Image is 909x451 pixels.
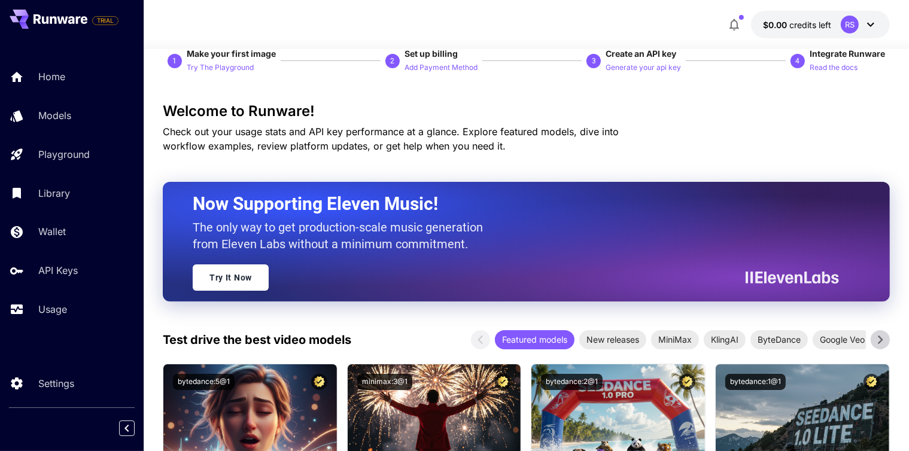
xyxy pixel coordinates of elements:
[311,374,327,390] button: Certified Model – Vetted for best performance and includes a commercial license.
[813,330,872,349] div: Google Veo
[38,108,71,123] p: Models
[357,374,412,390] button: minimax:3@1
[187,60,254,74] button: Try The Playground
[128,418,144,439] div: Collapse sidebar
[405,60,478,74] button: Add Payment Method
[810,60,858,74] button: Read the docs
[193,264,269,291] a: Try It Now
[92,13,118,28] span: Add your payment card to enable full platform functionality.
[38,224,66,239] p: Wallet
[93,16,118,25] span: TRIAL
[187,48,276,59] span: Make your first image
[541,374,603,390] button: bytedance:2@1
[789,20,831,30] span: credits left
[579,330,646,349] div: New releases
[864,374,880,390] button: Certified Model – Vetted for best performance and includes a commercial license.
[810,62,858,74] p: Read the docs
[750,333,808,346] span: ByteDance
[187,62,254,74] p: Try The Playground
[725,374,786,390] button: bytedance:1@1
[38,376,74,391] p: Settings
[763,19,831,31] div: $0.00
[763,20,789,30] span: $0.00
[813,333,872,346] span: Google Veo
[704,330,746,349] div: KlingAI
[405,48,458,59] span: Set up billing
[495,374,511,390] button: Certified Model – Vetted for best performance and includes a commercial license.
[163,103,890,120] h3: Welcome to Runware!
[193,219,492,252] p: The only way to get production-scale music generation from Eleven Labs without a minimum commitment.
[390,56,394,66] p: 2
[750,330,808,349] div: ByteDance
[119,420,135,436] button: Collapse sidebar
[38,69,65,84] p: Home
[679,374,695,390] button: Certified Model – Vetted for best performance and includes a commercial license.
[579,333,646,346] span: New releases
[751,11,890,38] button: $0.00RS
[405,62,478,74] p: Add Payment Method
[704,333,746,346] span: KlingAI
[38,186,70,200] p: Library
[810,48,885,59] span: Integrate Runware
[495,333,574,346] span: Featured models
[193,193,830,215] h2: Now Supporting Eleven Music!
[606,48,676,59] span: Create an API key
[592,56,596,66] p: 3
[38,302,67,316] p: Usage
[796,56,800,66] p: 4
[173,374,235,390] button: bytedance:5@1
[841,16,859,33] div: RS
[38,263,78,278] p: API Keys
[651,333,699,346] span: MiniMax
[495,330,574,349] div: Featured models
[651,330,699,349] div: MiniMax
[163,126,619,152] span: Check out your usage stats and API key performance at a glance. Explore featured models, dive int...
[38,147,90,161] p: Playground
[163,331,351,349] p: Test drive the best video models
[606,62,681,74] p: Generate your api key
[172,56,177,66] p: 1
[606,60,681,74] button: Generate your api key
